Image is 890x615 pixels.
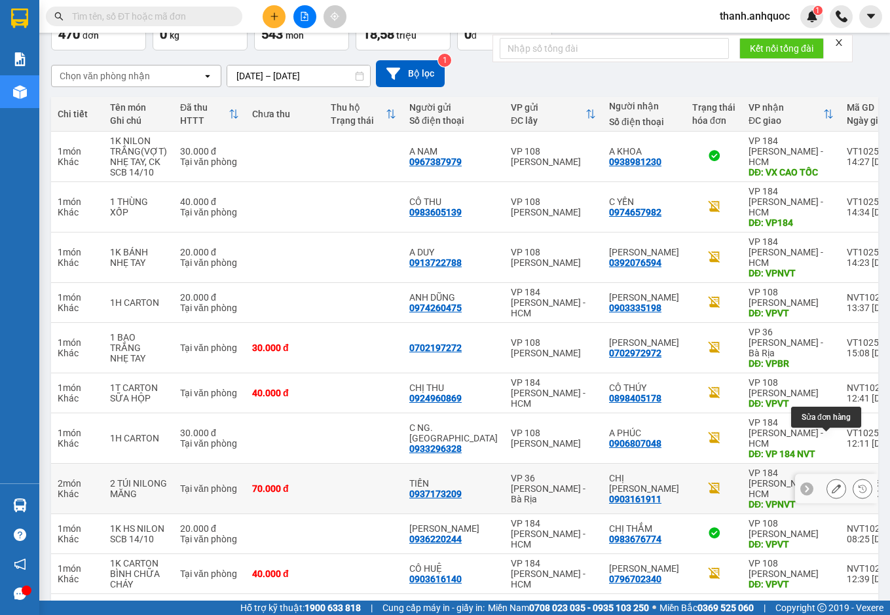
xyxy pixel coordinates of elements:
div: 20.000 đ [180,247,239,257]
div: VP 36 [PERSON_NAME] - Bà Rịa [511,473,596,504]
span: kg [170,30,179,41]
div: ANH BẢO [409,523,498,534]
div: BÌNH CHỮA CHÁY [110,568,167,589]
div: 40.000 đ [252,388,318,398]
img: logo-vxr [11,9,28,28]
div: 0924960869 [409,393,462,403]
div: Tại văn phòng [180,388,239,398]
div: Người nhận [609,101,679,111]
th: Toggle SortBy [324,97,403,132]
span: đơn [83,30,99,41]
div: 1K CARTON [110,558,167,568]
span: món [286,30,304,41]
div: 1 món [58,292,97,303]
div: Thu hộ [331,102,386,113]
div: VP 108 [PERSON_NAME] [749,518,834,539]
div: 40.000 đ [252,568,318,579]
div: CÔ HUỆ [409,563,498,574]
div: CÔ THU [409,196,498,207]
div: VP 184 [PERSON_NAME] - HCM [511,287,596,318]
input: Select a date range. [227,65,370,86]
div: VP 184 [PERSON_NAME] - HCM [749,417,834,449]
div: 1 món [58,337,97,348]
span: Kết nối tổng đài [750,41,813,56]
div: 0903161911 [609,494,661,504]
div: 40.000 đ [180,196,239,207]
div: Tại văn phòng [180,343,239,353]
div: 30.000 đ [180,428,239,438]
div: 0974657982 [609,207,661,217]
th: Toggle SortBy [742,97,840,132]
div: Sửa đơn hàng [826,479,846,498]
div: Trạng thái [331,115,386,126]
span: copyright [817,603,826,612]
div: C YẾN [609,196,679,207]
div: VP 184 [PERSON_NAME] - HCM [749,468,834,499]
div: 0392076594 [609,257,661,268]
span: | [764,601,766,615]
div: 1H CARTON [110,433,167,443]
div: VP 184 [PERSON_NAME] - HCM [749,136,834,167]
span: file-add [300,12,309,21]
div: Khác [58,534,97,544]
div: A PHÚC [609,428,679,438]
div: DĐ: VX CAO TỐC [749,167,834,177]
div: DĐ: VPVT [749,579,834,589]
img: phone-icon [836,10,847,22]
th: Toggle SortBy [174,97,246,132]
img: warehouse-icon [13,498,27,512]
div: Số điện thoại [409,115,498,126]
strong: 1900 633 818 [305,603,361,613]
div: Tại văn phòng [180,568,239,579]
span: search [54,12,64,21]
input: Tìm tên, số ĐT hoặc mã đơn [72,9,227,24]
span: caret-down [865,10,877,22]
div: Khác [58,489,97,499]
div: DĐ: VP184 [749,217,834,228]
div: 1 món [58,523,97,534]
div: Khác [58,393,97,403]
span: 470 [58,26,80,42]
div: 2 món [58,478,97,489]
div: 2 TÚI NILONG MĂNG [110,478,167,499]
div: 0967387979 [409,157,462,167]
div: Khác [58,303,97,313]
div: Sửa đơn hàng [791,407,861,428]
div: Khác [58,157,97,167]
span: đ [472,30,477,41]
div: 0903335198 [609,303,661,313]
div: hóa đơn [692,115,735,126]
div: 0913722788 [409,257,462,268]
div: DĐ: VPNVT [749,268,834,278]
div: 1 BAO TRẮNG [110,332,167,353]
div: A DUY [409,247,498,257]
div: DĐ: VPBR [749,358,834,369]
div: 0937173209 [409,489,462,499]
div: ANH LUÂN [609,292,679,303]
div: 1 món [58,196,97,207]
span: question-circle [14,529,26,541]
div: 0974260475 [409,303,462,313]
span: 0 [160,26,167,42]
div: A KHOA [609,146,679,157]
div: NHẸ TAY [110,353,167,363]
span: notification [14,558,26,570]
span: 1 [815,6,820,15]
img: solution-icon [13,52,27,66]
div: 0898405178 [609,393,661,403]
div: 1 món [58,563,97,574]
div: 0938981230 [609,157,661,167]
div: 30.000 đ [180,146,239,157]
div: C NG. ANH [409,422,498,443]
div: NHẸ TAY, CK SCB 14/10 [110,157,167,177]
div: 1K NILON TRẮNG(VỢT) [110,136,167,157]
div: 0983676774 [609,534,661,544]
span: plus [270,12,279,21]
div: Khác [58,257,97,268]
div: SCB 14/10 [110,534,167,544]
div: CHỊ THU [409,382,498,393]
img: warehouse-icon [13,85,27,99]
div: VP 108 [PERSON_NAME] [511,428,596,449]
div: VP nhận [749,102,823,113]
div: 1 THÙNG XỐP [110,196,167,217]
